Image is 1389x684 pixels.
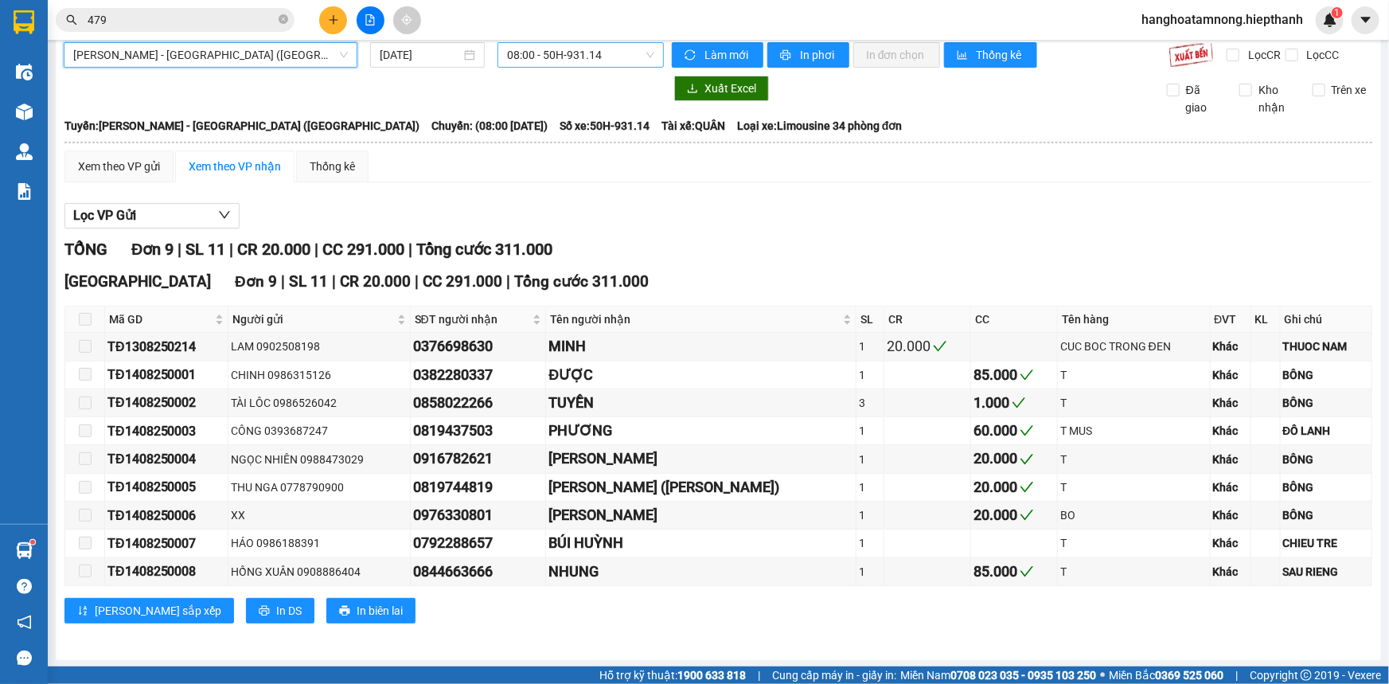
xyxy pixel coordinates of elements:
button: In đơn chọn [853,42,940,68]
span: Hồ Chí Minh - Tân Châu (Giường) [73,43,348,67]
div: Khác [1213,394,1248,412]
td: PHƯƠNG [546,417,856,445]
td: TĐ1408250005 [105,474,228,502]
div: T MUS [1060,422,1208,440]
img: 9k= [1169,42,1214,68]
th: SL [856,307,884,333]
span: Tổng cước 311.000 [416,240,552,259]
td: TĐ1408250003 [105,417,228,445]
div: TĐ1408250004 [107,449,225,469]
div: 1 [859,563,881,580]
span: | [314,240,318,259]
span: 08:00 - 50H-931.14 [507,43,654,67]
span: In DS [276,602,302,620]
span: Số xe: 50H-931.14 [560,117,650,135]
div: BÔNG [1283,506,1369,524]
div: ĐƯỢC [548,364,853,386]
button: sort-ascending[PERSON_NAME] sắp xếp [64,598,234,623]
span: printer [339,605,350,618]
div: Khác [1213,422,1248,440]
div: TĐ1408250001 [107,365,225,385]
div: T [1060,563,1208,580]
div: 1 [859,479,881,496]
span: Đã giao [1180,81,1227,116]
div: 20.000 [973,448,1055,470]
td: 0858022266 [411,389,547,417]
div: T [1060,479,1208,496]
span: plus [328,14,339,25]
span: file-add [365,14,376,25]
span: Tài xế: QUÂN [661,117,725,135]
td: BÚI HUỲNH [546,530,856,557]
img: solution-icon [16,183,33,200]
span: Xuất Excel [704,80,756,97]
span: sort-ascending [77,605,88,618]
div: THU NGA 0778790900 [231,479,407,496]
th: ĐVT [1211,307,1251,333]
div: TUYỀN [548,392,853,414]
div: 0844663666 [413,561,544,583]
span: aim [401,14,412,25]
div: PHƯƠNG [548,420,853,442]
span: Trên xe [1325,81,1373,99]
div: NHUNG [548,561,853,583]
button: file-add [357,6,384,34]
td: 0382280337 [411,362,547,389]
div: SAU RIENG [1283,563,1369,580]
div: T [1060,451,1208,468]
div: Xem theo VP nhận [189,158,281,175]
span: CR 20.000 [237,240,310,259]
span: Tổng cước 311.000 [514,272,649,291]
span: Người gửi [232,311,393,328]
span: [PERSON_NAME] sắp xếp [95,602,221,620]
div: Khác [1213,534,1248,552]
div: TĐ1408250006 [107,506,225,526]
span: Đơn 9 [235,272,277,291]
div: Khác [1213,451,1248,468]
div: CÔNG 0393687247 [231,422,407,440]
div: TĐ1408250005 [107,477,225,497]
sup: 1 [30,540,35,545]
div: TĐ1408250002 [107,393,225,412]
div: 85.000 [973,561,1055,583]
td: TĐ1408250007 [105,530,228,557]
img: icon-new-feature [1323,13,1337,27]
span: check [1020,368,1034,382]
strong: 0369 525 060 [1155,669,1223,682]
span: down [218,209,231,221]
span: Thống kê [977,46,1024,64]
button: downloadXuất Excel [674,76,769,101]
button: bar-chartThống kê [944,42,1037,68]
td: TĐ1408250006 [105,502,228,530]
span: TỔNG [64,240,107,259]
span: copyright [1301,670,1312,681]
td: TĐ1408250001 [105,362,228,389]
span: Miền Bắc [1109,666,1223,684]
input: Tìm tên, số ĐT hoặc mã đơn [88,11,275,29]
span: CR 20.000 [340,272,411,291]
div: TÀI LÔC 0986526042 [231,394,407,412]
span: check [1020,424,1034,438]
td: 0792288657 [411,530,547,557]
div: 60.000 [973,420,1055,442]
div: 0858022266 [413,392,544,414]
td: 0844663666 [411,558,547,586]
span: search [66,14,77,25]
th: KL [1251,307,1281,333]
sup: 1 [1332,7,1343,18]
div: T [1060,534,1208,552]
span: message [17,651,32,666]
button: syncLàm mới [672,42,763,68]
span: question-circle [17,579,32,594]
strong: 0708 023 035 - 0935 103 250 [950,669,1096,682]
td: HÂN LÊ (TRẦN TRUNG) [546,474,856,502]
img: logo-vxr [14,10,34,34]
button: printerIn phơi [767,42,849,68]
img: warehouse-icon [16,64,33,80]
div: TĐ1408250007 [107,534,225,553]
div: BÚI HUỲNH [548,532,853,554]
button: aim [393,6,421,34]
td: NHUNG [546,558,856,586]
span: | [1235,666,1238,684]
td: 0376698630 [411,333,547,361]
